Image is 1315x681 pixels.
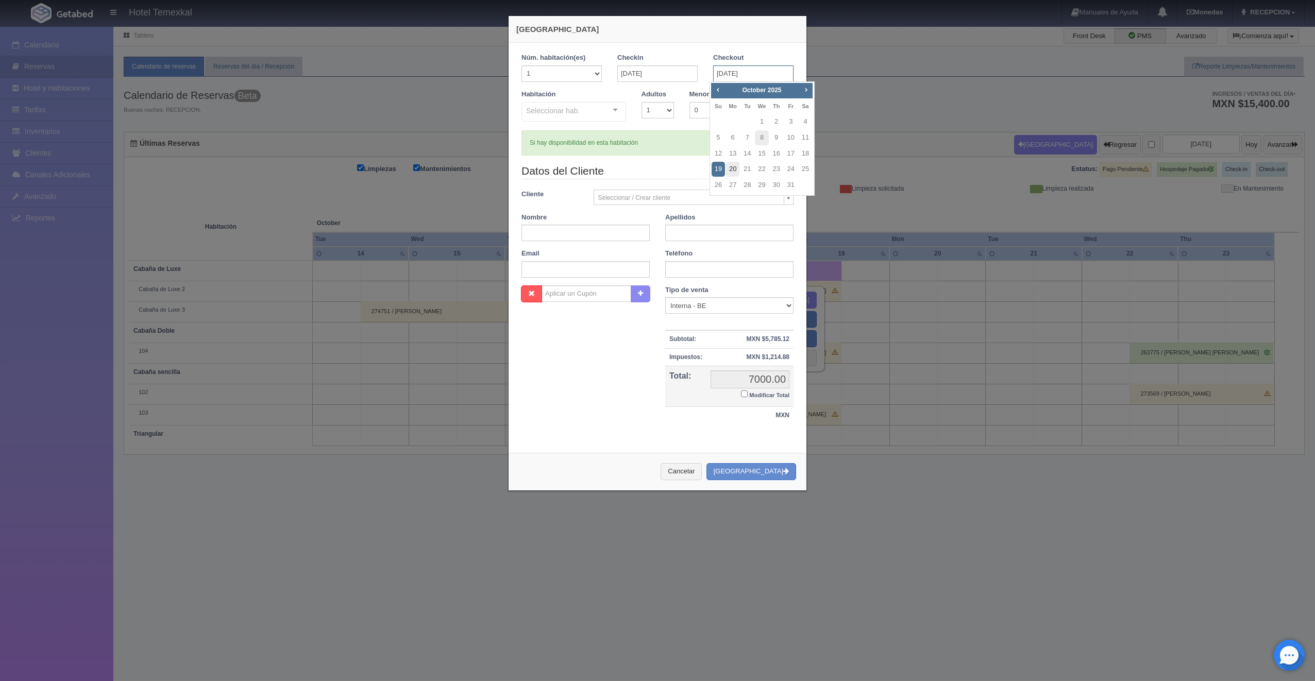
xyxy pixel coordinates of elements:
a: 16 [770,146,783,161]
a: 25 [799,162,812,177]
span: Saturday [802,103,808,109]
label: Checkout [713,53,744,63]
input: Aplicar un Cupón [542,285,631,302]
span: Seleccionar hab. [526,105,580,116]
a: 12 [712,146,725,161]
th: Impuestos: [665,348,706,366]
a: 9 [770,130,783,145]
a: 8 [755,130,768,145]
span: Wednesday [757,103,766,109]
a: 23 [770,162,783,177]
a: 20 [726,162,739,177]
a: Seleccionar / Crear cliente [594,190,794,205]
span: Tuesday [744,103,750,109]
a: 28 [740,178,754,193]
span: 2025 [768,87,782,94]
a: 10 [784,130,798,145]
a: 31 [784,178,798,193]
a: 3 [784,114,798,129]
strong: MXN $5,785.12 [747,335,789,343]
a: 17 [784,146,798,161]
a: 14 [740,146,754,161]
legend: Datos del Cliente [521,163,794,179]
a: 15 [755,146,768,161]
span: Seleccionar / Crear cliente [598,190,780,206]
a: 21 [740,162,754,177]
a: 22 [755,162,768,177]
a: 7 [740,130,754,145]
button: [GEOGRAPHIC_DATA] [706,463,796,480]
label: Nombre [521,213,547,223]
a: 13 [726,146,739,161]
input: Modificar Total [741,390,748,397]
span: Thursday [773,103,780,109]
label: Adultos [642,90,666,99]
label: Tipo de venta [665,285,709,295]
a: 29 [755,178,768,193]
span: Monday [729,103,737,109]
a: 19 [712,162,725,177]
h4: [GEOGRAPHIC_DATA] [516,24,799,35]
a: Prev [712,84,723,95]
a: 18 [799,146,812,161]
div: Si hay disponibilidad en esta habitación [521,130,794,156]
a: 11 [799,130,812,145]
label: Checkin [617,53,644,63]
a: Next [801,84,812,95]
span: Next [802,86,810,94]
a: 2 [770,114,783,129]
th: Subtotal: [665,330,706,348]
span: Prev [714,86,722,94]
a: 27 [726,178,739,193]
label: Habitación [521,90,555,99]
span: Sunday [715,103,722,109]
input: DD-MM-AAAA [713,65,794,82]
span: October [742,87,766,94]
a: 6 [726,130,739,145]
label: Cliente [514,190,586,199]
a: 1 [755,114,768,129]
input: DD-MM-AAAA [617,65,698,82]
button: Cancelar [661,463,702,480]
strong: MXN $1,214.88 [747,353,789,361]
label: Núm. habitación(es) [521,53,585,63]
span: Friday [788,103,794,109]
label: Apellidos [665,213,696,223]
a: 30 [770,178,783,193]
a: 24 [784,162,798,177]
a: 5 [712,130,725,145]
label: Email [521,249,540,259]
a: 4 [799,114,812,129]
th: Total: [665,366,706,407]
small: Modificar Total [749,392,789,398]
label: Menores [689,90,717,99]
label: Teléfono [665,249,693,259]
strong: MXN [775,412,789,419]
a: 26 [712,178,725,193]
